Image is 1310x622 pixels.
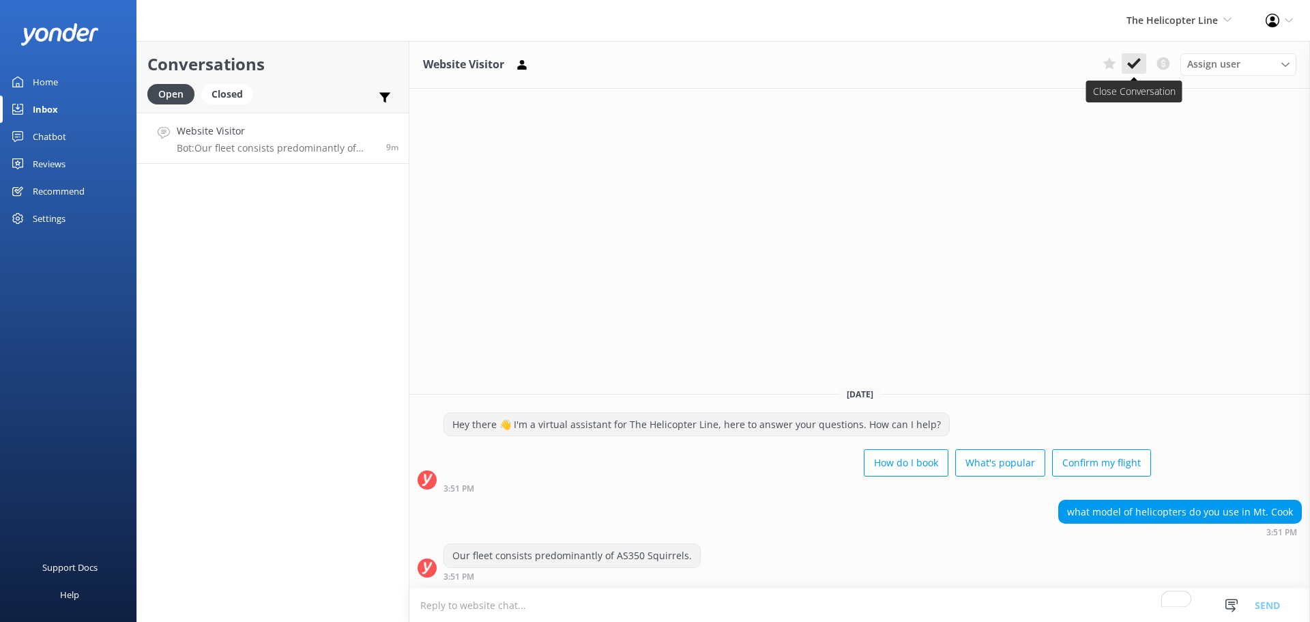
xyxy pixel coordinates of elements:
[177,124,376,139] h4: Website Visitor
[423,56,504,74] h3: Website Visitor
[201,86,260,101] a: Closed
[147,86,201,101] a: Open
[60,581,79,608] div: Help
[444,544,700,567] div: Our fleet consists predominantly of AS350 Squirrels.
[177,142,376,154] p: Bot: Our fleet consists predominantly of AS350 Squirrels.
[1058,527,1302,537] div: Oct 02 2025 03:51pm (UTC +13:00) Pacific/Auckland
[147,51,398,77] h2: Conversations
[864,449,948,477] button: How do I book
[386,141,398,153] span: Oct 02 2025 03:51pm (UTC +13:00) Pacific/Auckland
[409,589,1310,622] textarea: To enrich screen reader interactions, please activate Accessibility in Grammarly extension settings
[20,23,99,46] img: yonder-white-logo.png
[42,554,98,581] div: Support Docs
[1126,14,1218,27] span: The Helicopter Line
[443,485,474,493] strong: 3:51 PM
[839,388,882,400] span: [DATE]
[1266,528,1297,537] strong: 3:51 PM
[33,178,85,205] div: Recommend
[33,205,65,232] div: Settings
[137,113,409,164] a: Website VisitorBot:Our fleet consists predominantly of AS350 Squirrels.9m
[443,571,701,581] div: Oct 02 2025 03:51pm (UTC +13:00) Pacific/Auckland
[443,573,474,581] strong: 3:51 PM
[33,68,58,96] div: Home
[443,483,1151,493] div: Oct 02 2025 03:51pm (UTC +13:00) Pacific/Auckland
[1059,500,1301,524] div: what model of helicopters do you use in Mt. Cook
[33,96,58,123] div: Inbox
[1187,57,1240,72] span: Assign user
[1052,449,1151,477] button: Confirm my flight
[201,84,253,104] div: Closed
[33,150,65,178] div: Reviews
[955,449,1045,477] button: What's popular
[444,413,949,436] div: Hey there 👋 I'm a virtual assistant for The Helicopter Line, here to answer your questions. How c...
[33,123,66,150] div: Chatbot
[1180,53,1296,75] div: Assign User
[147,84,194,104] div: Open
